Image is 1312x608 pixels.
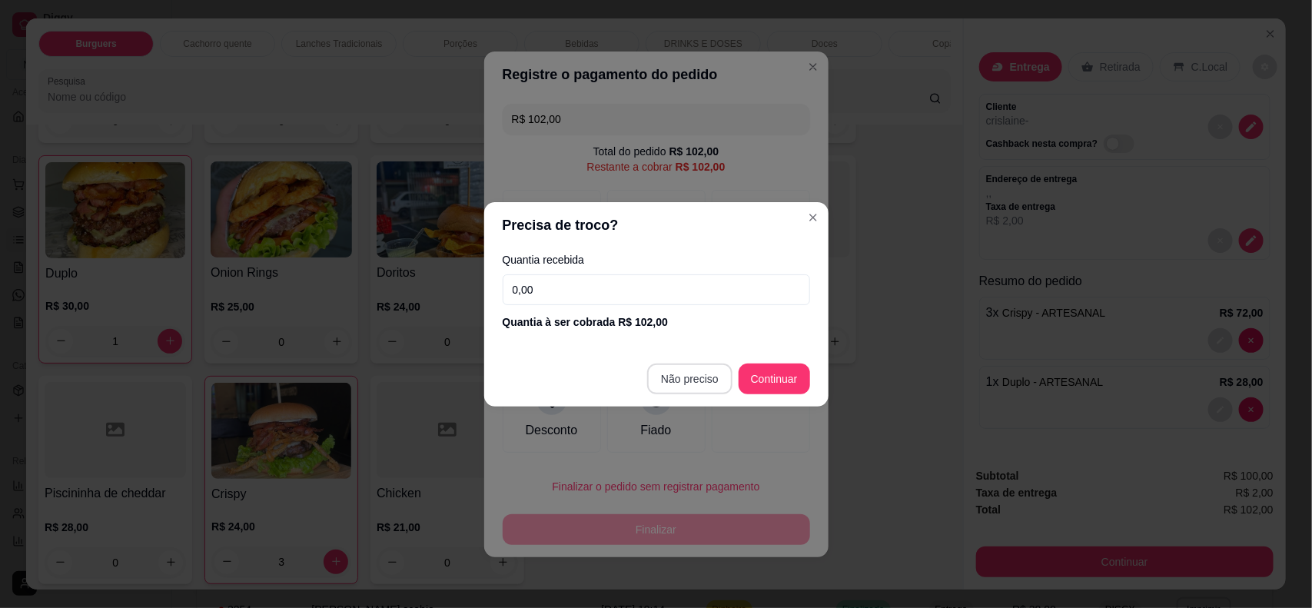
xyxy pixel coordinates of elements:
[503,314,810,330] div: Quantia à ser cobrada R$ 102,00
[484,202,829,248] header: Precisa de troco?
[801,205,825,230] button: Close
[647,364,732,394] button: Não preciso
[503,254,810,265] label: Quantia recebida
[739,364,810,394] button: Continuar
